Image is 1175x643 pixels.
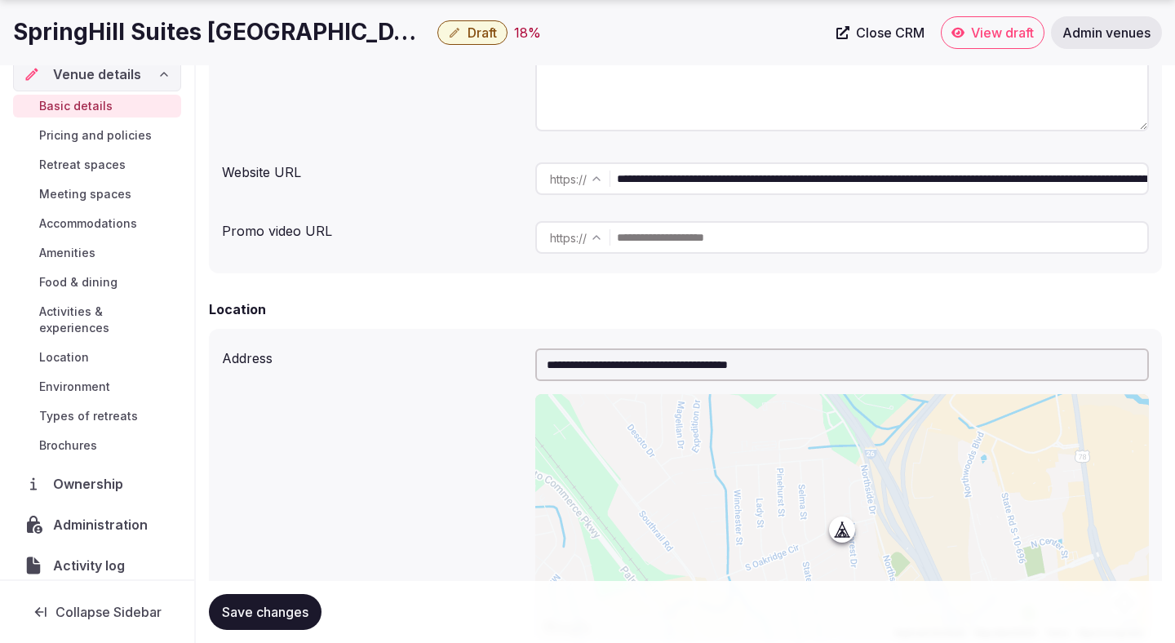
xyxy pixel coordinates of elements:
[53,556,131,575] span: Activity log
[13,95,181,118] a: Basic details
[1051,16,1162,49] a: Admin venues
[13,271,181,294] a: Food & dining
[13,594,181,630] button: Collapse Sidebar
[13,467,181,501] a: Ownership
[53,64,141,84] span: Venue details
[971,24,1034,41] span: View draft
[468,24,497,41] span: Draft
[222,604,308,620] span: Save changes
[514,23,541,42] button: 18%
[39,215,137,232] span: Accommodations
[39,274,117,290] span: Food & dining
[222,156,522,182] div: Website URL
[39,379,110,395] span: Environment
[13,508,181,542] a: Administration
[55,604,162,620] span: Collapse Sidebar
[222,215,522,241] div: Promo video URL
[39,186,131,202] span: Meeting spaces
[39,304,175,336] span: Activities & experiences
[222,342,522,368] div: Address
[1062,24,1151,41] span: Admin venues
[13,124,181,147] a: Pricing and policies
[437,20,508,45] button: Draft
[13,183,181,206] a: Meeting spaces
[53,515,154,534] span: Administration
[13,405,181,428] a: Types of retreats
[39,245,95,261] span: Amenities
[39,98,113,114] span: Basic details
[13,153,181,176] a: Retreat spaces
[209,299,266,319] h2: Location
[39,437,97,454] span: Brochures
[13,212,181,235] a: Accommodations
[39,408,138,424] span: Types of retreats
[39,349,89,366] span: Location
[13,16,431,48] h1: SpringHill Suites [GEOGRAPHIC_DATA]
[13,548,181,583] a: Activity log
[53,474,130,494] span: Ownership
[827,16,934,49] a: Close CRM
[39,127,152,144] span: Pricing and policies
[13,300,181,339] a: Activities & experiences
[941,16,1044,49] a: View draft
[39,157,126,173] span: Retreat spaces
[13,242,181,264] a: Amenities
[13,434,181,457] a: Brochures
[209,594,321,630] button: Save changes
[856,24,924,41] span: Close CRM
[13,346,181,369] a: Location
[13,375,181,398] a: Environment
[514,23,541,42] div: 18 %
